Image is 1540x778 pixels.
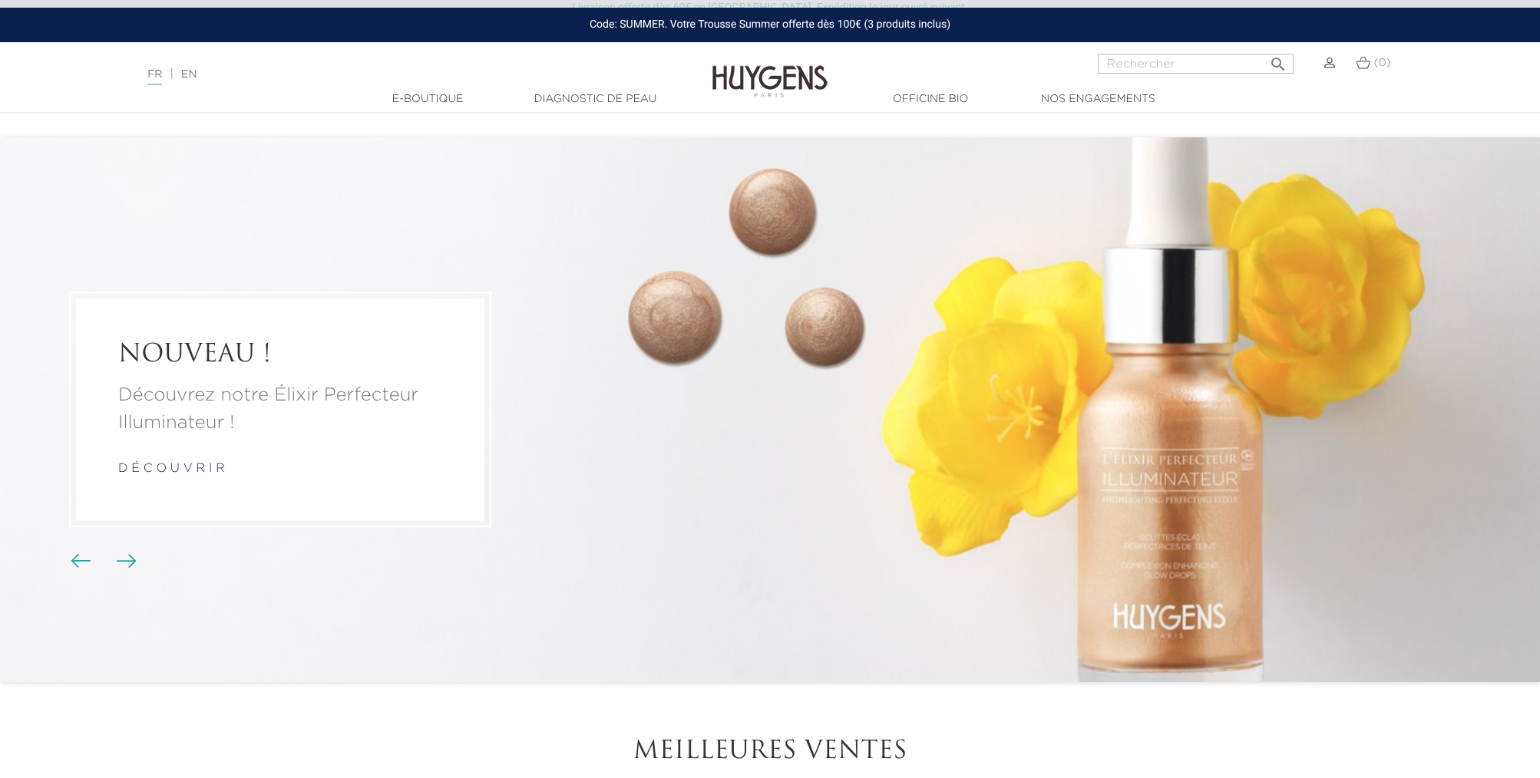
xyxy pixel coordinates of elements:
a: d é c o u v r i r [118,463,225,476]
a: NOUVEAU ! [118,341,442,370]
span: (0) [1374,58,1391,68]
input: Rechercher [1098,54,1294,74]
i:  [1269,51,1287,69]
a: Officine Bio [854,91,1007,107]
div: Boutons du carrousel [77,550,127,573]
a: EN [181,69,197,80]
h2: Meilleures ventes [344,737,1196,766]
a: Découvrez notre Élixir Perfecteur Illuminateur ! [118,382,442,437]
a: FR [147,69,162,85]
div: | [140,65,630,84]
a: Diagnostic de peau [518,91,672,107]
img: Huygens [712,41,828,100]
button:  [1264,49,1292,70]
a: E-Boutique [351,91,504,107]
a: Nos engagements [1021,91,1175,107]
